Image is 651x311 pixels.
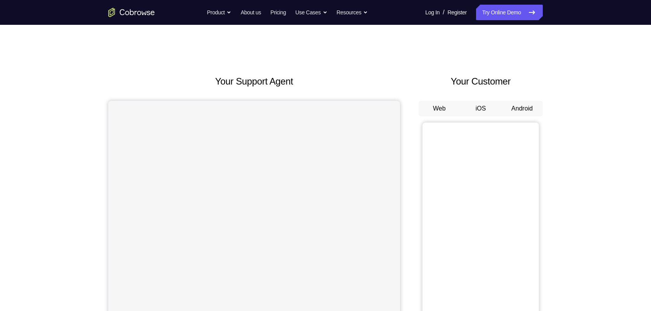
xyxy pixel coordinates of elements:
h2: Your Support Agent [108,74,400,88]
a: Try Online Demo [476,5,543,20]
button: Use Cases [295,5,327,20]
a: Log In [425,5,440,20]
a: About us [241,5,261,20]
a: Register [448,5,467,20]
h2: Your Customer [419,74,543,88]
button: Resources [337,5,368,20]
button: Android [501,101,543,116]
a: Pricing [270,5,286,20]
button: Web [419,101,460,116]
button: Product [207,5,232,20]
button: iOS [460,101,502,116]
span: / [443,8,444,17]
a: Go to the home page [108,8,155,17]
